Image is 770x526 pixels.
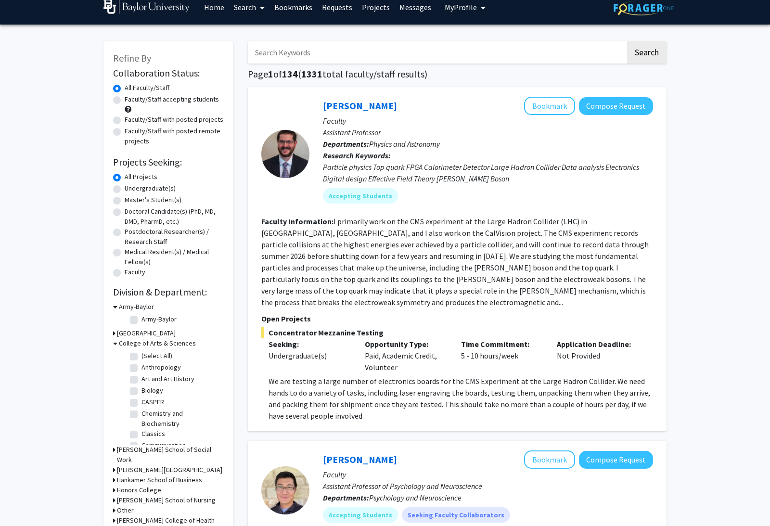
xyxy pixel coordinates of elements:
[454,338,550,373] div: 5 - 10 hours/week
[445,2,477,12] span: My Profile
[117,505,134,515] h3: Other
[323,139,369,149] b: Departments:
[141,429,165,439] label: Classics
[125,115,223,125] label: Faculty/Staff with posted projects
[261,217,334,226] b: Faculty Information:
[557,338,639,350] p: Application Deadline:
[113,286,224,298] h2: Division & Department:
[125,183,176,193] label: Undergraduate(s)
[117,485,161,495] h3: Honors College
[113,67,224,79] h2: Collaboration Status:
[125,227,224,247] label: Postdoctoral Researcher(s) / Research Staff
[461,338,543,350] p: Time Commitment:
[402,507,510,523] mat-chip: Seeking Faculty Collaborators
[365,338,447,350] p: Opportunity Type:
[141,362,181,372] label: Anthropology
[579,451,653,469] button: Compose Request to Jacques Nguyen
[579,97,653,115] button: Compose Request to Jon Wilson
[369,139,440,149] span: Physics and Astronomy
[117,328,176,338] h3: [GEOGRAPHIC_DATA]
[117,495,216,505] h3: [PERSON_NAME] School of Nursing
[268,68,273,80] span: 1
[141,351,172,361] label: (Select All)
[248,41,626,64] input: Search Keywords
[301,68,322,80] span: 1331
[261,313,653,324] p: Open Projects
[125,247,224,267] label: Medical Resident(s) / Medical Fellow(s)
[269,350,350,361] div: Undergraduate(s)
[323,188,398,204] mat-chip: Accepting Students
[141,374,194,384] label: Art and Art History
[323,127,653,138] p: Assistant Professor
[358,338,454,373] div: Paid, Academic Credit, Volunteer
[323,100,397,112] a: [PERSON_NAME]
[524,97,575,115] button: Add Jon Wilson to Bookmarks
[119,302,154,312] h3: Army-Baylor
[269,375,653,422] p: We are testing a large number of electronics boards for the CMS Experiment at the Large Hadron Co...
[269,338,350,350] p: Seeking:
[113,156,224,168] h2: Projects Seeking:
[282,68,298,80] span: 134
[323,161,653,184] div: Particle physics Top quark FPGA Calorimeter Detector Large Hadron Collider Data analysis Electron...
[248,68,667,80] h1: Page of ( total faculty/staff results)
[125,126,224,146] label: Faculty/Staff with posted remote projects
[524,450,575,469] button: Add Jacques Nguyen to Bookmarks
[125,83,169,93] label: All Faculty/Staff
[141,385,163,396] label: Biology
[113,52,151,64] span: Refine By
[323,493,369,502] b: Departments:
[141,314,177,324] label: Army-Baylor
[119,338,196,348] h3: College of Arts & Sciences
[7,483,41,519] iframe: Chat
[261,217,649,307] fg-read-more: I primarily work on the CMS experiment at the Large Hadron Collider (LHC) in [GEOGRAPHIC_DATA], [...
[369,493,462,502] span: Psychology and Neuroscience
[550,338,646,373] div: Not Provided
[141,440,186,450] label: Communication
[141,409,221,429] label: Chemistry and Biochemistry
[323,453,397,465] a: [PERSON_NAME]
[323,151,391,160] b: Research Keywords:
[125,172,157,182] label: All Projects
[323,480,653,492] p: Assistant Professor of Psychology and Neuroscience
[323,507,398,523] mat-chip: Accepting Students
[261,327,653,338] span: Concentrator Mezzanine Testing
[141,397,164,407] label: CASPER
[614,0,674,15] img: ForagerOne Logo
[323,115,653,127] p: Faculty
[125,94,219,104] label: Faculty/Staff accepting students
[125,206,224,227] label: Doctoral Candidate(s) (PhD, MD, DMD, PharmD, etc.)
[323,469,653,480] p: Faculty
[117,475,202,485] h3: Hankamer School of Business
[125,267,145,277] label: Faculty
[125,195,181,205] label: Master's Student(s)
[117,445,224,465] h3: [PERSON_NAME] School of Social Work
[627,41,667,64] button: Search
[117,465,222,475] h3: [PERSON_NAME][GEOGRAPHIC_DATA]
